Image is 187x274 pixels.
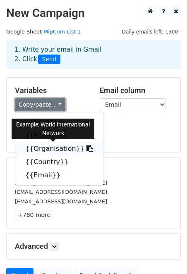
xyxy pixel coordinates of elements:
[6,6,181,20] h2: New Campaign
[119,27,181,36] span: Daily emails left: 1500
[15,198,107,205] small: [EMAIL_ADDRESS][DOMAIN_NAME]
[100,86,172,95] h5: Email column
[8,45,179,64] div: 1. Write your email in Gmail 2. Click
[15,116,103,129] a: {{Name}}
[15,155,103,169] a: {{Country}}
[15,242,172,251] h5: Advanced
[12,119,94,139] div: Example: World International Network
[38,55,60,64] span: Send
[15,189,107,195] small: [EMAIL_ADDRESS][DOMAIN_NAME]
[15,142,103,155] a: {{Organisation}}
[15,180,107,186] small: [EMAIL_ADDRESS][DOMAIN_NAME]
[15,86,87,95] h5: Variables
[146,234,187,274] iframe: Chat Widget
[43,29,81,35] a: MipCom List 1
[6,29,81,35] small: Google Sheet:
[119,29,181,35] a: Daily emails left: 1500
[15,169,103,182] a: {{Email}}
[15,210,53,220] a: +780 more
[15,98,65,111] a: Copy/paste...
